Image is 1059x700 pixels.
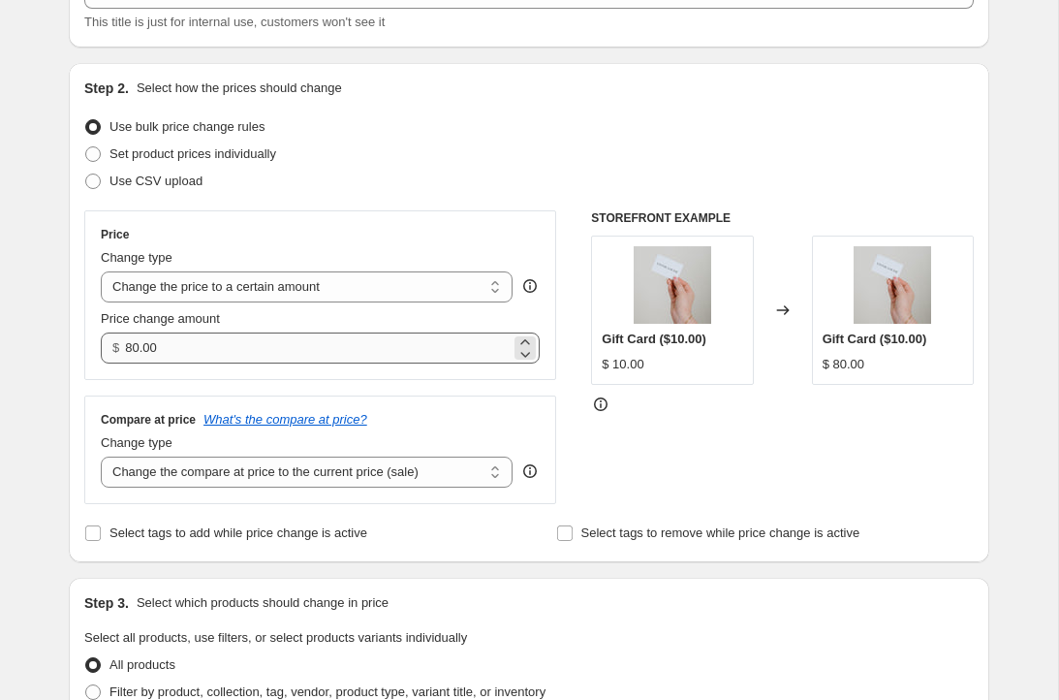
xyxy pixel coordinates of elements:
span: Gift Card ($10.00) [823,332,927,346]
p: Select which products should change in price [137,593,389,613]
span: Select tags to add while price change is active [109,525,367,540]
img: 22966CA2-6A3A-480B-87E6-4CA290772DE4_80x.jpg [634,246,711,324]
p: Select how the prices should change [137,79,342,98]
h3: Compare at price [101,412,196,428]
input: 80.00 [125,333,510,364]
button: What's the compare at price? [203,412,367,427]
span: Set product prices individually [109,146,276,161]
h6: STOREFRONT EXAMPLE [591,210,974,226]
span: Filter by product, collection, tag, vendor, product type, variant title, or inventory [109,684,545,699]
h3: Price [101,227,129,242]
h2: Step 3. [84,593,129,613]
span: Gift Card ($10.00) [602,332,706,346]
div: $ 10.00 [602,355,643,374]
span: Use CSV upload [109,174,202,188]
img: 22966CA2-6A3A-480B-87E6-4CA290772DE4_80x.jpg [854,246,931,324]
h2: Step 2. [84,79,129,98]
span: Change type [101,435,172,450]
span: This title is just for internal use, customers won't see it [84,15,385,29]
span: Price change amount [101,311,220,326]
span: Change type [101,250,172,265]
span: Select all products, use filters, or select products variants individually [84,630,467,645]
div: help [520,461,540,481]
span: Select tags to remove while price change is active [581,525,860,540]
div: $ 80.00 [823,355,864,374]
span: All products [109,657,175,672]
span: Use bulk price change rules [109,119,265,134]
div: help [520,276,540,296]
span: $ [112,340,119,355]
